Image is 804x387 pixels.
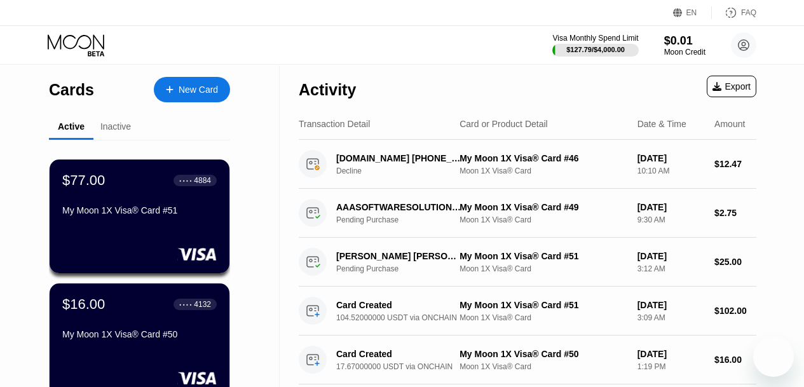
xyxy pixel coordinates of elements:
[194,300,211,309] div: 4132
[336,349,463,359] div: Card Created
[154,77,230,102] div: New Card
[460,119,548,129] div: Card or Product Detail
[753,336,794,377] iframe: Button to launch messaging window
[336,202,463,212] div: AAASOFTWARESOLUTIONS.C [PHONE_NUMBER] US
[637,362,704,371] div: 1:19 PM
[336,313,472,322] div: 104.52000000 USDT via ONCHAIN
[299,81,356,99] div: Activity
[460,153,627,163] div: My Moon 1X Visa® Card #46
[62,172,105,189] div: $77.00
[336,166,472,175] div: Decline
[194,176,211,185] div: 4884
[673,6,712,19] div: EN
[637,313,704,322] div: 3:09 AM
[664,34,705,57] div: $0.01Moon Credit
[460,313,627,322] div: Moon 1X Visa® Card
[714,159,756,169] div: $12.47
[49,81,94,99] div: Cards
[336,362,472,371] div: 17.67000000 USDT via ONCHAIN
[664,48,705,57] div: Moon Credit
[336,153,463,163] div: [DOMAIN_NAME] [PHONE_NUMBER] US
[460,166,627,175] div: Moon 1X Visa® Card
[299,189,756,238] div: AAASOFTWARESOLUTIONS.C [PHONE_NUMBER] USPending PurchaseMy Moon 1X Visa® Card #49Moon 1X Visa® Ca...
[336,251,463,261] div: [PERSON_NAME] [PERSON_NAME] ONLINE [GEOGRAPHIC_DATA] [GEOGRAPHIC_DATA]
[714,208,756,218] div: $2.75
[336,215,472,224] div: Pending Purchase
[741,8,756,17] div: FAQ
[714,355,756,365] div: $16.00
[299,119,370,129] div: Transaction Detail
[686,8,697,17] div: EN
[460,264,627,273] div: Moon 1X Visa® Card
[58,121,85,132] div: Active
[299,238,756,287] div: [PERSON_NAME] [PERSON_NAME] ONLINE [GEOGRAPHIC_DATA] [GEOGRAPHIC_DATA]Pending PurchaseMy Moon 1X ...
[100,121,131,132] div: Inactive
[50,160,229,273] div: $77.00● ● ● ●4884My Moon 1X Visa® Card #51
[712,6,756,19] div: FAQ
[637,349,704,359] div: [DATE]
[460,215,627,224] div: Moon 1X Visa® Card
[299,336,756,384] div: Card Created17.67000000 USDT via ONCHAINMy Moon 1X Visa® Card #50Moon 1X Visa® Card[DATE]1:19 PM$...
[552,34,638,57] div: Visa Monthly Spend Limit$127.79/$4,000.00
[637,153,704,163] div: [DATE]
[637,119,686,129] div: Date & Time
[637,202,704,212] div: [DATE]
[336,300,463,310] div: Card Created
[714,257,756,267] div: $25.00
[299,287,756,336] div: Card Created104.52000000 USDT via ONCHAINMy Moon 1X Visa® Card #51Moon 1X Visa® Card[DATE]3:09 AM...
[714,306,756,316] div: $102.00
[637,251,704,261] div: [DATE]
[62,329,217,339] div: My Moon 1X Visa® Card #50
[637,166,704,175] div: 10:10 AM
[460,202,627,212] div: My Moon 1X Visa® Card #49
[566,46,625,53] div: $127.79 / $4,000.00
[62,205,217,215] div: My Moon 1X Visa® Card #51
[460,300,627,310] div: My Moon 1X Visa® Card #51
[460,362,627,371] div: Moon 1X Visa® Card
[460,251,627,261] div: My Moon 1X Visa® Card #51
[62,296,105,313] div: $16.00
[179,302,192,306] div: ● ● ● ●
[712,81,751,92] div: Export
[336,264,472,273] div: Pending Purchase
[299,140,756,189] div: [DOMAIN_NAME] [PHONE_NUMBER] USDeclineMy Moon 1X Visa® Card #46Moon 1X Visa® Card[DATE]10:10 AM$1...
[707,76,756,97] div: Export
[637,300,704,310] div: [DATE]
[714,119,745,129] div: Amount
[637,215,704,224] div: 9:30 AM
[460,349,627,359] div: My Moon 1X Visa® Card #50
[664,34,705,48] div: $0.01
[179,179,192,182] div: ● ● ● ●
[637,264,704,273] div: 3:12 AM
[552,34,638,43] div: Visa Monthly Spend Limit
[179,85,218,95] div: New Card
